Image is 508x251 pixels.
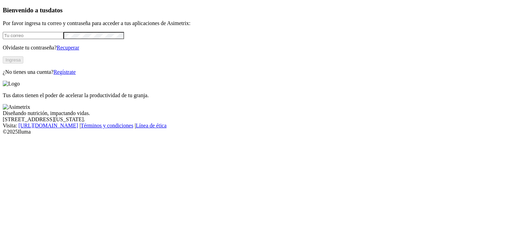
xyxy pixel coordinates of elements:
[48,7,63,14] span: datos
[136,123,167,128] a: Línea de ética
[3,81,20,87] img: Logo
[3,92,505,99] p: Tus datos tienen el poder de acelerar la productividad de tu granja.
[3,123,505,129] div: Visita : | |
[3,45,505,51] p: Olvidaste tu contraseña?
[3,110,505,116] div: Diseñando nutrición, impactando vidas.
[3,32,63,39] input: Tu correo
[3,129,505,135] div: © 2025 Iluma
[3,104,30,110] img: Asimetrix
[3,20,505,26] p: Por favor ingresa tu correo y contraseña para acceder a tus aplicaciones de Asimetrix:
[3,7,505,14] h3: Bienvenido a tus
[19,123,78,128] a: [URL][DOMAIN_NAME]
[3,69,505,75] p: ¿No tienes una cuenta?
[53,69,76,75] a: Regístrate
[3,116,505,123] div: [STREET_ADDRESS][US_STATE].
[81,123,133,128] a: Términos y condiciones
[57,45,79,50] a: Recuperar
[3,56,23,64] button: Ingresa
